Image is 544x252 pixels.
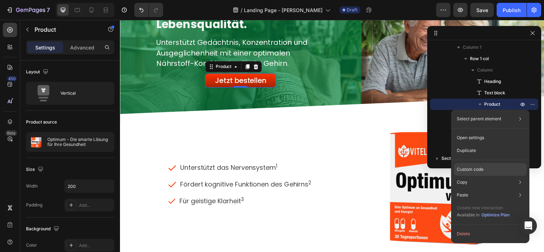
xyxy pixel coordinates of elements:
div: Add... [79,242,113,249]
button: Optimize Plan [481,211,510,219]
button: 7 [3,3,53,17]
span: Landing Page - [PERSON_NAME] [244,6,323,14]
div: Padding [26,202,42,208]
span: Column [477,67,493,74]
p: Open settings [457,135,484,141]
p: Product [35,25,95,34]
div: Open Intercom Messenger [520,217,537,234]
sup: 1 [157,144,158,151]
span: Text block [484,89,505,96]
span: / [241,6,242,14]
sup: 2 [190,161,193,167]
p: Select parent element [457,116,501,122]
img: product feature img [29,135,43,149]
div: Background [26,224,61,234]
div: Size [26,165,45,174]
img: Alt Image [252,88,406,243]
iframe: Design area [120,20,544,252]
span: Draft [347,7,357,13]
span: Section 2 [441,155,460,162]
p: Fördert kognitive Funktionen des Gehirns [61,161,193,170]
div: 450 [7,76,17,82]
p: Optimum - Die smarte Lösung für Ihre Gesundheit [47,137,111,147]
button: Publish [497,3,527,17]
div: Undo/Redo [134,3,163,17]
div: Width [26,183,38,189]
span: Available in [457,212,480,217]
p: Für geistige Klarheit [60,177,193,187]
div: Color [26,242,37,248]
div: Vertical [61,85,104,101]
span: Heading [484,78,501,85]
div: Layout [26,67,50,77]
p: Settings [35,44,55,51]
span: Column 1 [463,44,481,51]
p: Custom code [457,166,483,173]
div: Product source [26,119,57,125]
div: Drop element here [326,21,363,26]
sup: 3 [122,177,125,184]
p: Unterstützt das Nervensystem [61,144,193,153]
div: Publish [503,6,521,14]
div: Beta [5,130,17,136]
p: Copy [457,179,467,185]
p: Advanced [70,44,94,51]
span: Row 1 col [470,55,489,62]
span: Product [484,101,500,108]
button: Save [470,3,494,17]
p: Duplicate [457,147,476,154]
input: Auto [65,180,114,193]
p: Paste [457,192,468,198]
div: Add... [79,202,113,209]
p: 7 [47,6,50,14]
button: Delete [454,227,527,240]
span: Save [476,7,488,13]
p: Create new interaction [457,204,510,211]
div: Optimize Plan [481,212,509,218]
